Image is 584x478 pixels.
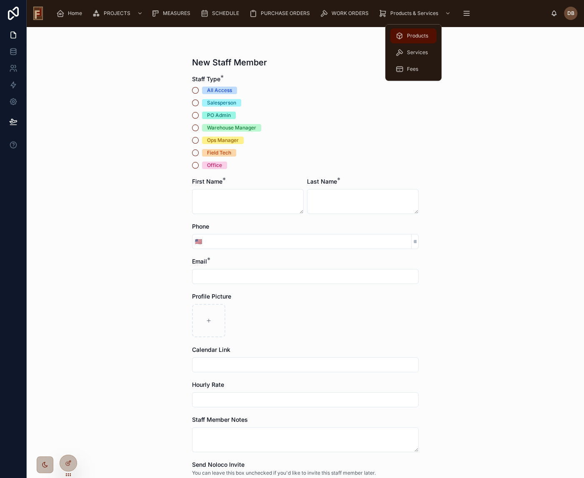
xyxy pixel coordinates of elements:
[317,6,374,21] a: WORK ORDERS
[33,7,43,20] img: App logo
[192,293,231,300] span: Profile Picture
[207,112,231,119] div: PO Admin
[192,381,224,388] span: Hourly Rate
[207,87,232,94] div: All Access
[207,124,256,132] div: Warehouse Manager
[163,10,190,17] span: MEASURES
[207,99,236,107] div: Salesperson
[149,6,196,21] a: MEASURES
[212,10,239,17] span: SCHEDULE
[332,10,369,17] span: WORK ORDERS
[307,178,337,185] span: Last Name
[192,416,248,423] span: Staff Member Notes
[207,137,239,144] div: Ops Manager
[50,4,551,22] div: scrollable content
[192,223,209,230] span: Phone
[192,178,222,185] span: First Name
[192,75,220,82] span: Staff Type
[207,149,231,157] div: Field Tech
[407,66,418,72] span: Fees
[247,6,316,21] a: PURCHASE ORDERS
[207,162,222,169] div: Office
[192,461,245,468] span: Send Noloco Invite
[104,10,130,17] span: PROJECTS
[192,234,205,249] button: Select Button
[390,45,437,60] a: Services
[54,6,88,21] a: Home
[407,32,428,39] span: Products
[195,237,202,246] span: 🇺🇸
[390,62,437,77] a: Fees
[390,28,437,43] a: Products
[68,10,82,17] span: Home
[192,346,230,353] span: Calendar Link
[192,470,376,476] span: You can leave this box unchecked if you'd like to invite this staff member later.
[90,6,147,21] a: PROJECTS
[390,10,438,17] span: Products & Services
[376,6,455,21] a: Products & Services
[261,10,310,17] span: PURCHASE ORDERS
[407,49,428,56] span: Services
[567,10,574,17] span: DB
[192,57,267,68] h1: New Staff Member
[198,6,245,21] a: SCHEDULE
[192,258,207,265] span: Email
